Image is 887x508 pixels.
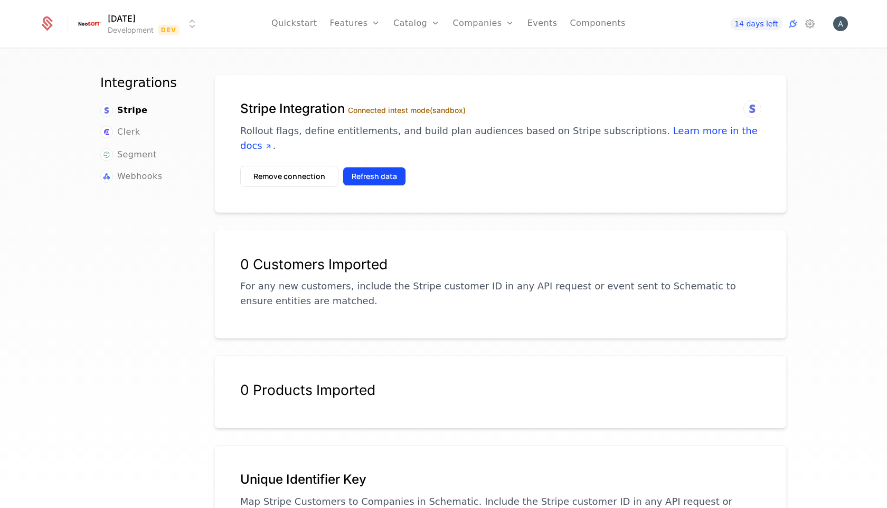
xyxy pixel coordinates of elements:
[100,148,157,161] a: Segment
[117,104,147,117] span: Stripe
[804,17,816,30] a: Settings
[730,17,782,30] a: 14 days left
[240,256,761,272] div: 0 Customers Imported
[100,126,140,138] a: Clerk
[117,126,140,138] span: Clerk
[833,16,848,31] button: Open user button
[100,170,162,183] a: Webhooks
[240,471,761,488] h1: Unique Identifier Key
[343,167,406,186] button: Refresh data
[80,12,199,35] button: Select environment
[100,74,189,91] h1: Integrations
[787,17,799,30] a: Integrations
[108,12,136,25] span: [DATE]
[240,279,761,308] p: For any new customers, include the Stripe customer ID in any API request or event sent to Schemat...
[77,11,102,36] img: Wednesday
[100,74,189,183] nav: Main
[117,148,157,161] span: Segment
[348,106,466,115] label: Connected in test mode (sandbox)
[100,104,147,117] a: Stripe
[240,100,761,117] h1: Stripe Integration
[240,124,761,153] p: Rollout flags, define entitlements, and build plan audiences based on Stripe subscriptions. .
[117,170,162,183] span: Webhooks
[158,25,180,35] span: Dev
[240,166,338,187] button: Remove connection
[108,25,154,35] div: Development
[833,16,848,31] img: Anonymous
[240,381,761,398] div: 0 Products Imported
